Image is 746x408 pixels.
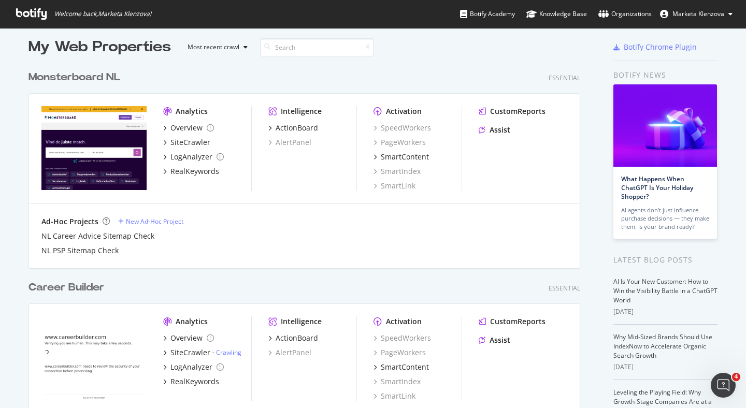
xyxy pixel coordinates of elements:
a: ActionBoard [268,123,318,133]
div: Knowledge Base [526,9,587,19]
div: [DATE] [613,362,718,372]
a: Assist [479,335,510,345]
button: Marketa Klenzova [652,6,741,22]
div: CustomReports [490,106,546,116]
div: RealKeywords [170,166,219,177]
div: Analytics [176,316,208,327]
div: Assist [490,335,510,345]
div: Overview [170,123,203,133]
div: LogAnalyzer [170,152,212,162]
div: Essential [549,74,580,82]
div: Most recent crawl [188,44,239,50]
a: SmartIndex [374,376,421,387]
div: SmartContent [381,152,429,162]
a: SmartContent [374,362,429,372]
div: LogAnalyzer [170,362,212,372]
a: LogAnalyzer [163,152,224,162]
a: NL PSP Sitemap Check [41,245,119,256]
a: SiteCrawler- Crawling [163,347,241,358]
img: www.careerbuilder.com [41,316,147,400]
div: Activation [386,106,422,116]
div: Intelligence [281,316,322,327]
a: SpeedWorkers [374,333,431,343]
a: SmartLink [374,181,415,191]
a: SmartLink [374,391,415,401]
a: SiteCrawler [163,137,210,148]
div: Assist [490,125,510,135]
img: What Happens When ChatGPT Is Your Holiday Shopper? [613,84,717,167]
a: SpeedWorkers [374,123,431,133]
a: SmartContent [374,152,429,162]
a: Overview [163,123,214,133]
a: AI Is Your New Customer: How to Win the Visibility Battle in a ChatGPT World [613,277,718,304]
a: PageWorkers [374,347,426,358]
div: Botify Chrome Plugin [624,42,697,52]
div: Activation [386,316,422,327]
a: CustomReports [479,106,546,116]
div: Career Builder [28,280,104,295]
a: NL Career Advice Sitemap Check [41,231,154,241]
div: AI agents don’t just influence purchase decisions — they make them. Is your brand ready? [621,206,709,231]
a: RealKeywords [163,166,219,177]
div: CustomReports [490,316,546,327]
div: ActionBoard [276,333,318,343]
a: New Ad-Hoc Project [118,217,183,226]
div: SmartContent [381,362,429,372]
span: 4 [732,373,740,381]
a: Career Builder [28,280,108,295]
a: SmartIndex [374,166,421,177]
a: Why Mid-Sized Brands Should Use IndexNow to Accelerate Organic Search Growth [613,332,712,360]
iframe: Intercom live chat [711,373,736,398]
div: [DATE] [613,307,718,316]
a: Overview [163,333,214,343]
div: Analytics [176,106,208,116]
a: ActionBoard [268,333,318,343]
a: LogAnalyzer [163,362,224,372]
div: SiteCrawler [170,347,210,358]
div: Organizations [598,9,652,19]
div: My Web Properties [28,37,171,57]
a: RealKeywords [163,376,219,387]
span: Marketa Klenzova [672,9,724,18]
a: Monsterboard NL [28,70,124,85]
div: Monsterboard NL [28,70,120,85]
a: CustomReports [479,316,546,327]
a: PageWorkers [374,137,426,148]
div: Latest Blog Posts [613,254,718,266]
div: Botify Academy [460,9,515,19]
button: Most recent crawl [179,39,252,55]
a: What Happens When ChatGPT Is Your Holiday Shopper? [621,174,693,201]
div: - [212,348,241,357]
div: New Ad-Hoc Project [126,217,183,226]
div: RealKeywords [170,376,219,387]
a: Botify Chrome Plugin [613,42,697,52]
a: AlertPanel [268,137,311,148]
div: ActionBoard [276,123,318,133]
div: Botify news [613,69,718,81]
a: Crawling [216,348,241,357]
span: Welcome back, Marketa Klenzova ! [54,10,151,18]
input: Search [260,38,374,56]
div: SiteCrawler [170,137,210,148]
img: www.monsterboard.nl [41,106,147,190]
a: Assist [479,125,510,135]
div: Ad-Hoc Projects [41,216,98,227]
a: AlertPanel [268,347,311,358]
div: Essential [549,284,580,293]
div: Overview [170,333,203,343]
div: Intelligence [281,106,322,116]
